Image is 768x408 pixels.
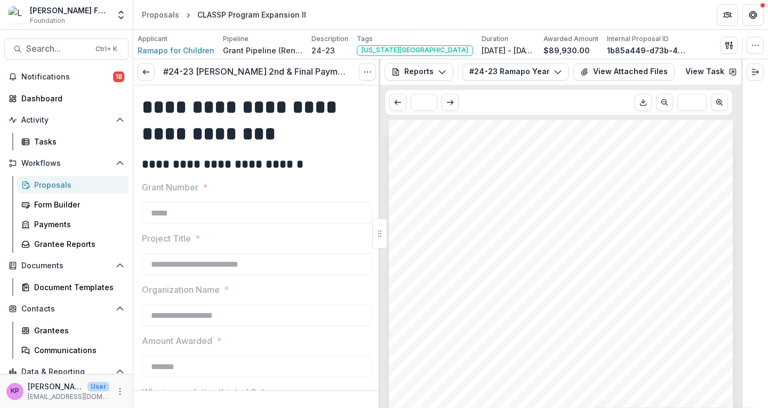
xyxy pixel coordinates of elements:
button: Open Activity [4,111,129,129]
div: Khanh Phan [11,388,19,395]
div: Payments [34,219,120,230]
span: Notifications [21,73,113,82]
span: The purpose of this grant report is multifold: The questions are designed to (1) provide the [PER... [410,237,744,244]
p: 1b85a449-d73b-4494-8933-927bbcaee8c2 [607,45,687,56]
p: Amount Awarded [142,334,212,347]
span: [PERSON_NAME] [PERSON_NAME] [410,339,525,346]
p: Internal Proposal ID [607,34,669,44]
button: Scroll to previous page [656,94,673,111]
span: Director, Institutional Engagement and Program Impact [410,394,579,401]
a: View Task [679,63,743,81]
span: Dear Grantees: [410,200,457,207]
p: Description [311,34,348,44]
h3: #24-23 [PERSON_NAME] 2nd & Final Payment Approval & Y1 Report Summary [163,67,350,77]
p: [PERSON_NAME] [28,381,83,392]
span: Fund Staff with the information we need to determine the overall success of the program/project, [410,246,705,253]
button: More [114,385,126,398]
span: It is a pleasure to partner with you in this work. [410,292,552,299]
button: Download PDF [635,94,652,111]
span: Primary Contact Name [410,329,497,337]
img: Lavelle Fund for the Blind [9,6,26,23]
div: Dashboard [21,93,120,104]
button: Open entity switcher [114,4,129,26]
a: Tasks [17,133,129,150]
p: 24-23 [311,45,335,56]
a: Form Builder [17,196,129,213]
span: Submission Responses [410,140,540,152]
p: Applicant [138,34,167,44]
p: Organization Name [142,283,220,296]
a: Grantees [17,322,129,339]
button: Search... [4,38,129,60]
div: Proposals [142,9,179,20]
a: Proposals [138,7,183,22]
p: Project Title [142,232,191,245]
a: Document Templates [17,278,129,296]
a: Dashboard [4,90,129,107]
p: Tags [357,34,373,44]
span: Workflows [21,159,111,168]
p: [DATE] - [DATE] [482,45,535,56]
span: practices and learnings with the field at large. [410,274,548,281]
nav: breadcrumb [138,7,310,22]
button: Open Workflows [4,155,129,172]
div: [PERSON_NAME] Fund for the Blind [30,5,109,16]
span: Contacts [21,305,111,314]
div: CLASSP Program Expansion II [197,9,306,20]
button: View Attached Files [573,63,675,81]
p: Pipeline [223,34,249,44]
p: Duration [482,34,508,44]
span: Thank you for taking the time to complete this grant report. We look forward to [459,200,698,207]
span: [PERSON_NAME] FUND FOR THE BLIND INTERIM REPORT [410,160,706,171]
div: Grantee Reports [34,238,120,250]
div: Communications [34,345,120,356]
a: Ramapo for Children [138,45,214,56]
p: Grant Number [142,181,198,194]
span: learning about your project’s progress to date and would ask you please to focus on the goals [410,209,696,216]
span: Documents [21,261,111,270]
span: Primary Contact Email [410,356,496,364]
span: Data & Reporting [21,367,111,377]
p: [EMAIL_ADDRESS][DOMAIN_NAME] [28,392,109,402]
span: Foundation [30,16,65,26]
button: Expand right [747,63,764,81]
a: Payments [17,215,129,233]
p: $89,930.00 [543,45,590,56]
div: Proposals [34,179,120,190]
div: Grantees [34,325,120,336]
a: Communications [17,341,129,359]
span: [US_STATE][GEOGRAPHIC_DATA] [362,46,468,54]
a: Grantee Reports [17,235,129,253]
span: 18 [113,71,124,82]
button: Notifications18 [4,68,129,85]
p: User [87,382,109,391]
span: GRANT CONTACT INFORMATION: [410,309,561,318]
button: Partners [717,4,738,26]
span: and (2) report back to our actively engaged Board of Directors on the use of the Fund’s resources. [410,255,710,262]
p: Who is completing this task? [142,386,256,398]
span: specified in the Benchmarks of Program Success section of your grant agreement. [410,218,662,225]
p: Awarded Amount [543,34,598,44]
div: Form Builder [34,199,120,210]
span: We use the information not only to inform our future grantmaking, but also to help share best [410,265,693,271]
button: Reports [385,63,453,81]
button: Get Help [742,4,764,26]
button: Scroll to next page [442,94,459,111]
span: Primary Contact Title [410,384,491,392]
button: Open Data & Reporting [4,363,129,380]
button: Scroll to previous page [389,94,406,111]
button: Open Documents [4,257,129,274]
button: Open Contacts [4,300,129,317]
div: Tasks [34,136,120,147]
div: Document Templates [34,282,120,293]
span: [EMAIL_ADDRESS][DOMAIN_NAME] [410,366,527,373]
div: Ctrl + K [93,43,119,55]
a: Proposals [17,176,129,194]
span: TEMPLATE [410,169,466,180]
button: Options [359,63,376,81]
p: Grant Pipeline (Renewals) [223,45,303,56]
span: Search... [26,44,89,54]
span: Activity [21,116,111,125]
button: Scroll to next page [711,94,728,111]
